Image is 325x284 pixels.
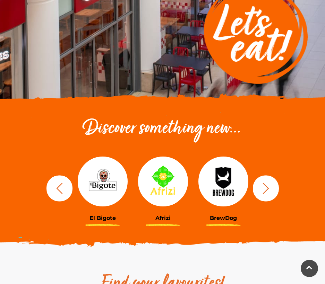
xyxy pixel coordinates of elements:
h3: Afrizi [138,215,188,221]
h2: Discover something new... [43,118,282,140]
a: El Bigote [78,154,128,221]
h3: BrewDog [198,215,248,221]
a: Afrizi [138,154,188,221]
a: BrewDog [198,154,248,221]
h3: El Bigote [78,215,128,221]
